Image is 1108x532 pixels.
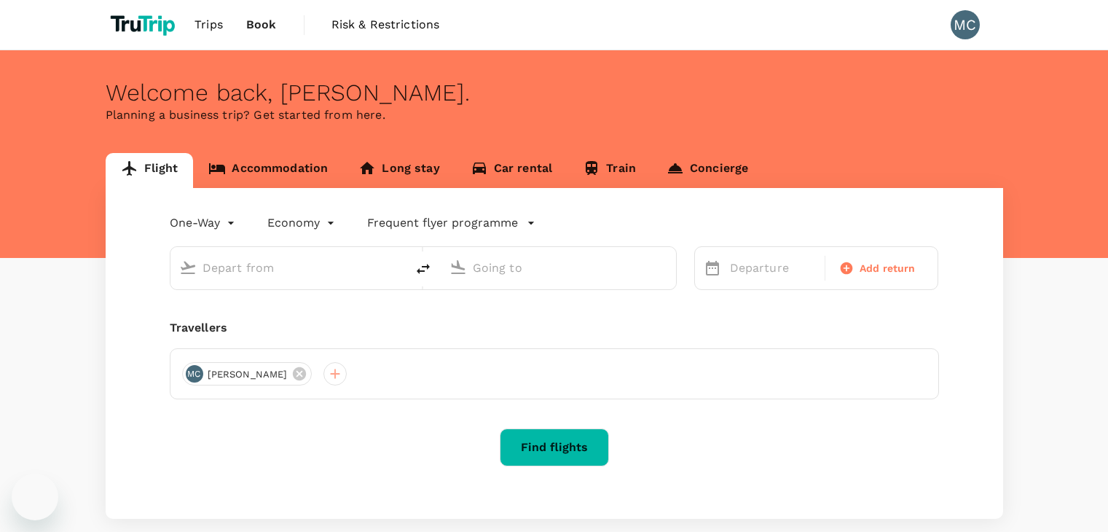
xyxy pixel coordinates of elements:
[267,211,338,235] div: Economy
[195,16,223,34] span: Trips
[331,16,440,34] span: Risk & Restrictions
[473,257,645,279] input: Going to
[106,153,194,188] a: Flight
[406,251,441,286] button: delete
[12,474,58,520] iframe: Botón para iniciar la ventana de mensajería
[343,153,455,188] a: Long stay
[170,211,238,235] div: One-Way
[193,153,343,188] a: Accommodation
[106,9,184,41] img: TruTrip logo
[651,153,763,188] a: Concierge
[730,259,816,277] p: Departure
[951,10,980,39] div: MC
[396,266,398,269] button: Open
[246,16,277,34] span: Book
[860,261,916,276] span: Add return
[455,153,568,188] a: Car rental
[182,362,313,386] div: MC[PERSON_NAME]
[500,429,609,466] button: Find flights
[367,214,535,232] button: Frequent flyer programme
[567,153,651,188] a: Train
[666,266,669,269] button: Open
[170,319,939,337] div: Travellers
[106,79,1003,106] div: Welcome back , [PERSON_NAME] .
[203,257,375,279] input: Depart from
[186,365,203,383] div: MC
[199,367,296,382] span: [PERSON_NAME]
[367,214,518,232] p: Frequent flyer programme
[106,106,1003,124] p: Planning a business trip? Get started from here.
